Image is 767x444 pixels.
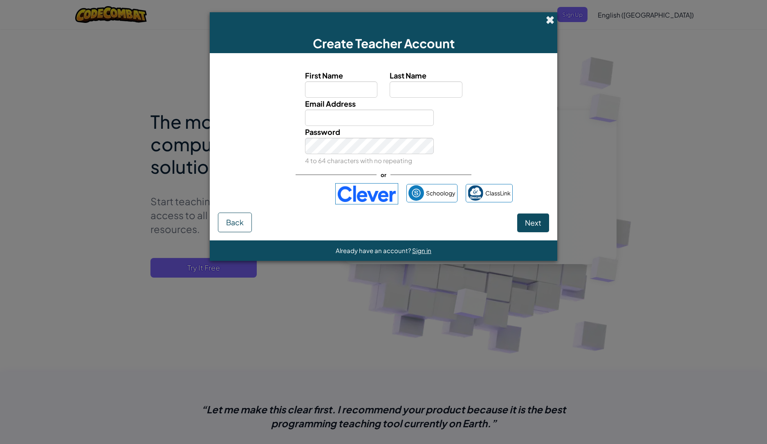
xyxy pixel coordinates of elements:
span: Password [305,127,340,137]
span: Schoology [426,187,455,199]
img: clever-logo-blue.png [335,183,398,204]
span: First Name [305,71,343,80]
span: or [377,169,390,181]
button: Back [218,213,252,232]
span: Last Name [390,71,426,80]
span: ClassLink [485,187,511,199]
img: classlink-logo-small.png [468,185,483,201]
span: Next [525,218,541,227]
button: Next [517,213,549,232]
small: 4 to 64 characters with no repeating [305,157,412,164]
span: Already have an account? [336,247,412,254]
span: Email Address [305,99,356,108]
span: Back [226,218,244,227]
iframe: Sign in with Google Dialog [599,8,759,119]
a: Sign in [412,247,431,254]
img: schoology.png [408,185,424,201]
span: Create Teacher Account [313,36,455,51]
iframe: Sign in with Google Button [251,185,331,203]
